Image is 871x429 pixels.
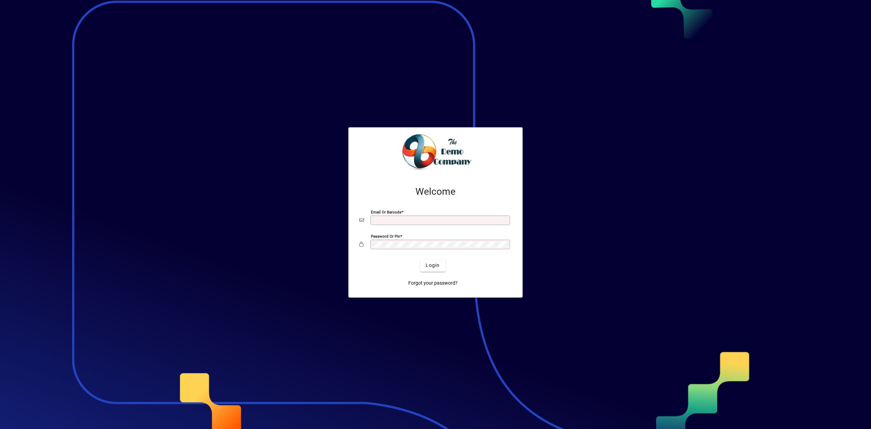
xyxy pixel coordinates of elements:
[406,277,460,289] a: Forgot your password?
[408,280,458,287] span: Forgot your password?
[420,259,445,272] button: Login
[371,209,401,214] mat-label: Email or Barcode
[426,262,440,269] span: Login
[371,234,400,238] mat-label: Password or Pin
[359,186,512,197] h2: Welcome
